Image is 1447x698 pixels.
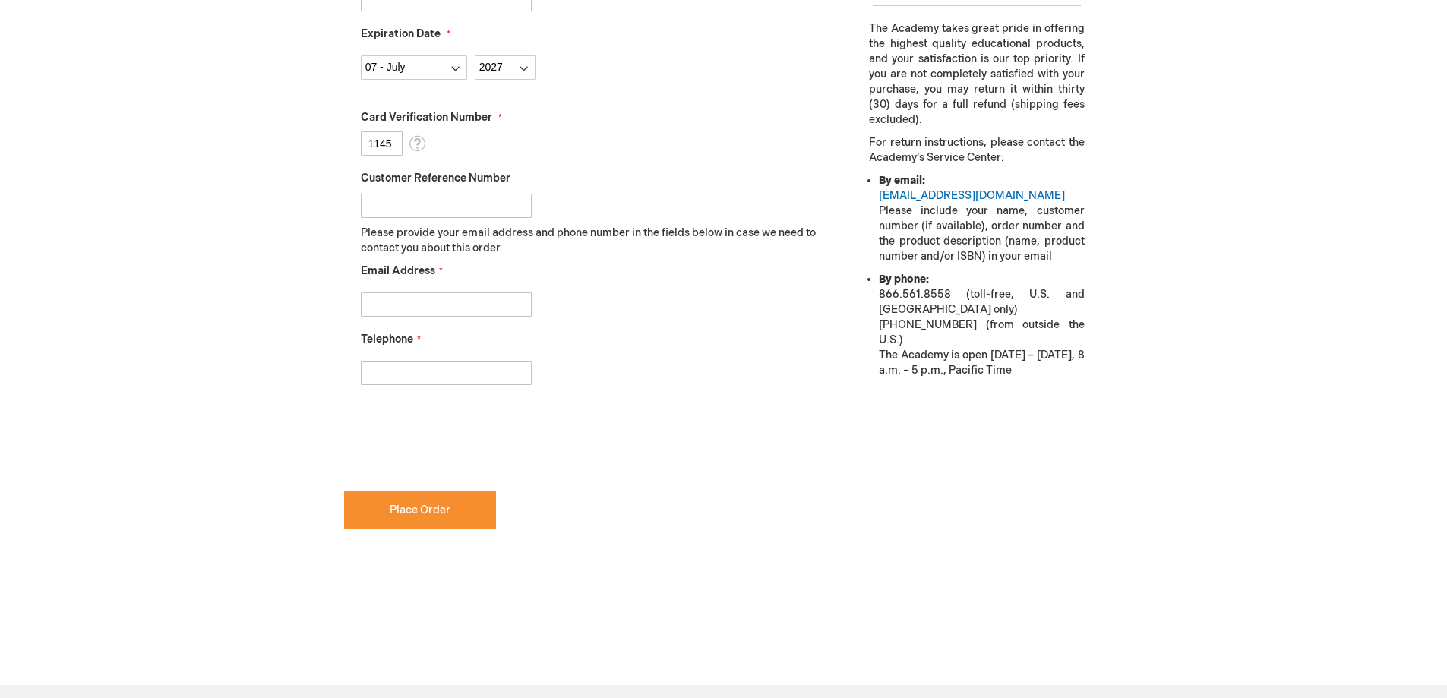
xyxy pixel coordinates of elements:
span: Email Address [361,264,435,277]
p: Please provide your email address and phone number in the fields below in case we need to contact... [361,226,828,256]
span: Place Order [390,504,450,516]
a: [EMAIL_ADDRESS][DOMAIN_NAME] [879,189,1065,202]
li: 866.561.8558 (toll-free, U.S. and [GEOGRAPHIC_DATA] only) [PHONE_NUMBER] (from outside the U.S.) ... [879,272,1084,378]
span: Card Verification Number [361,111,492,124]
p: The Academy takes great pride in offering the highest quality educational products, and your sati... [869,21,1084,128]
button: Place Order [344,491,496,529]
li: Please include your name, customer number (if available), order number and the product descriptio... [879,173,1084,264]
strong: By email: [879,174,925,187]
iframe: reCAPTCHA [344,409,575,469]
input: Card Verification Number [361,131,403,156]
p: For return instructions, please contact the Academy’s Service Center: [869,135,1084,166]
span: Expiration Date [361,27,441,40]
strong: By phone: [879,273,929,286]
span: Customer Reference Number [361,172,510,185]
span: Telephone [361,333,413,346]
